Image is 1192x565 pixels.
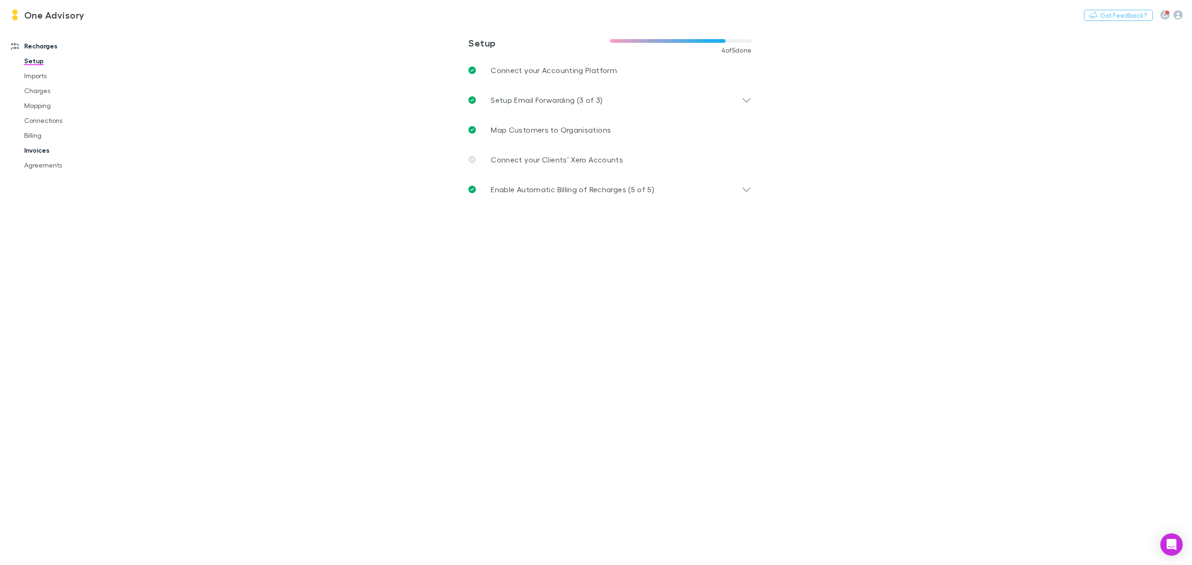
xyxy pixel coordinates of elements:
[15,68,133,83] a: Imports
[491,94,603,106] p: Setup Email Forwarding (3 of 3)
[2,39,133,54] a: Recharges
[15,54,133,68] a: Setup
[461,145,759,175] a: Connect your Clients’ Xero Accounts
[461,55,759,85] a: Connect your Accounting Platform
[15,98,133,113] a: Mapping
[461,175,759,204] div: Enable Automatic Billing of Recharges (5 of 5)
[461,85,759,115] div: Setup Email Forwarding (3 of 3)
[9,9,20,20] img: One Advisory's Logo
[1084,10,1153,21] button: Got Feedback?
[1160,533,1183,556] div: Open Intercom Messenger
[24,9,85,20] h3: One Advisory
[15,128,133,143] a: Billing
[4,4,90,26] a: One Advisory
[491,154,623,165] p: Connect your Clients’ Xero Accounts
[15,143,133,158] a: Invoices
[461,115,759,145] a: Map Customers to Organisations
[15,83,133,98] a: Charges
[491,184,654,195] p: Enable Automatic Billing of Recharges (5 of 5)
[491,124,611,135] p: Map Customers to Organisations
[721,47,752,54] span: 4 of 5 done
[468,37,610,48] h3: Setup
[491,65,617,76] p: Connect your Accounting Platform
[15,113,133,128] a: Connections
[15,158,133,173] a: Agreements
